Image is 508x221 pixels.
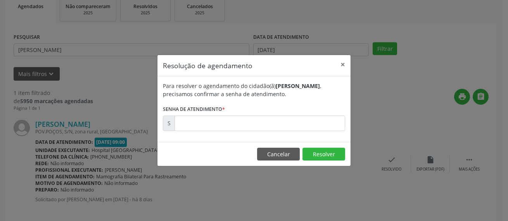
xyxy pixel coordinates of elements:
[163,60,252,71] h5: Resolução de agendamento
[335,55,351,74] button: Close
[163,116,175,131] div: S
[302,148,345,161] button: Resolver
[163,104,225,116] label: Senha de atendimento
[257,148,300,161] button: Cancelar
[276,82,320,90] b: [PERSON_NAME]
[163,82,345,98] div: Para resolver o agendamento do cidadão(ã) , precisamos confirmar a senha de atendimento.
